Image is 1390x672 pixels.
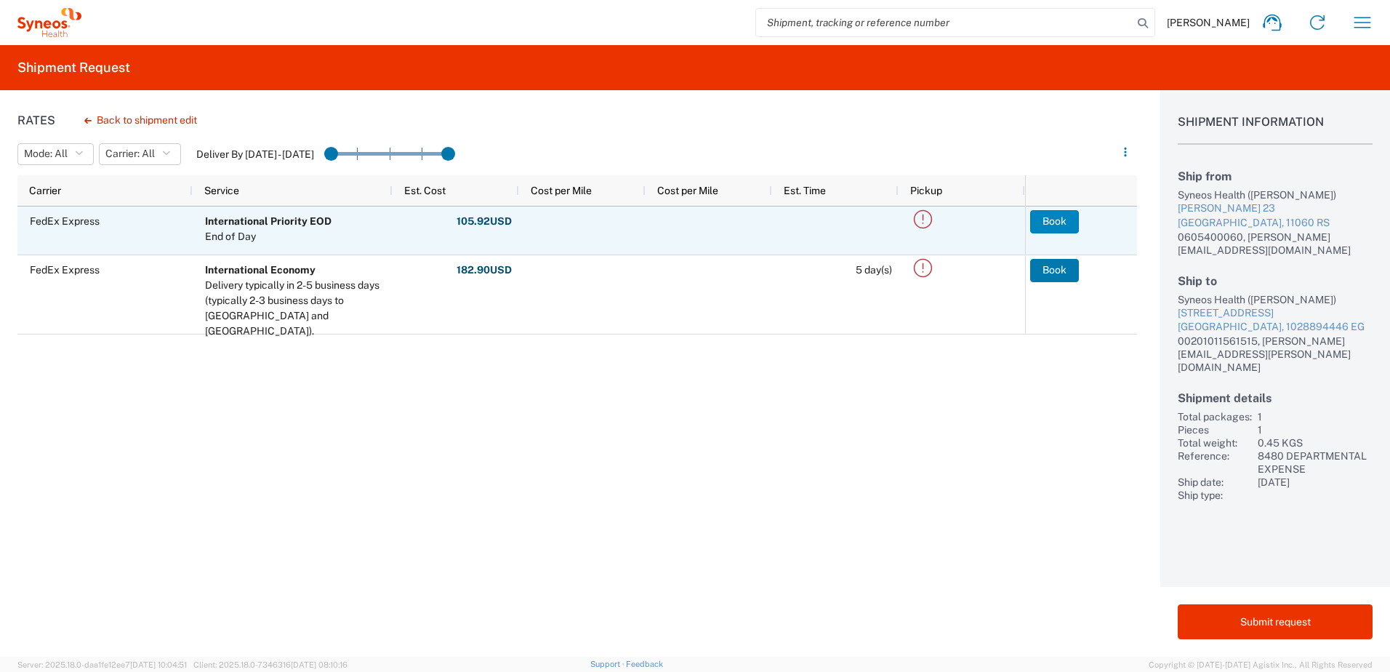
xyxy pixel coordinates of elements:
div: End of Day [205,229,332,244]
span: FedEx Express [30,215,100,227]
div: Ship type: [1178,489,1252,502]
div: Reference: [1178,449,1252,476]
div: 1 [1258,410,1373,423]
div: 0.45 KGS [1258,436,1373,449]
div: [GEOGRAPHIC_DATA], 11060 RS [1178,216,1373,231]
h1: Shipment Information [1178,115,1373,145]
span: [PERSON_NAME] [1167,16,1250,29]
h2: Ship from [1178,169,1373,183]
div: Total weight: [1178,436,1252,449]
div: [STREET_ADDRESS] [1178,306,1373,321]
h2: Shipment Request [17,59,130,76]
span: FedEx Express [30,264,100,276]
span: Server: 2025.18.0-daa1fe12ee7 [17,660,187,669]
strong: 105.92 USD [457,215,512,228]
span: Est. Time [784,185,826,196]
span: Carrier: All [105,147,155,161]
label: Deliver By [DATE] - [DATE] [196,148,314,161]
div: 0605400060, [PERSON_NAME][EMAIL_ADDRESS][DOMAIN_NAME] [1178,231,1373,257]
h1: Rates [17,113,55,127]
button: Carrier: All [99,143,181,165]
span: Carrier [29,185,61,196]
span: Mode: All [24,147,68,161]
div: Syneos Health ([PERSON_NAME]) [1178,188,1373,201]
button: Book [1030,210,1079,233]
div: Delivery typically in 2-5 business days (typically 2-3 business days to Canada and Mexico). [205,278,386,339]
strong: 182.90 USD [457,263,512,277]
span: Client: 2025.18.0-7346316 [193,660,347,669]
a: [PERSON_NAME] 23[GEOGRAPHIC_DATA], 11060 RS [1178,201,1373,230]
button: Submit request [1178,604,1373,639]
button: 182.90USD [456,259,513,282]
div: [DATE] [1258,476,1373,489]
h2: Ship to [1178,274,1373,288]
a: [STREET_ADDRESS][GEOGRAPHIC_DATA], 1028894446 EG [1178,306,1373,335]
div: Syneos Health ([PERSON_NAME]) [1178,293,1373,306]
b: International Priority EOD [205,215,332,227]
a: Feedback [626,660,663,668]
div: Pieces [1178,423,1252,436]
div: [GEOGRAPHIC_DATA], 1028894446 EG [1178,320,1373,335]
div: 00201011561515, [PERSON_NAME][EMAIL_ADDRESS][PERSON_NAME][DOMAIN_NAME] [1178,335,1373,374]
div: Ship date: [1178,476,1252,489]
div: 1 [1258,423,1373,436]
span: Est. Cost [404,185,446,196]
span: Pickup [910,185,942,196]
h2: Shipment details [1178,391,1373,405]
span: Cost per Mile [531,185,592,196]
button: Mode: All [17,143,94,165]
span: Cost per Mile [657,185,718,196]
span: 5 day(s) [856,264,892,276]
button: Book [1030,259,1079,282]
button: 105.92USD [456,210,513,233]
span: Copyright © [DATE]-[DATE] Agistix Inc., All Rights Reserved [1149,658,1373,671]
div: 8480 DEPARTMENTAL EXPENSE [1258,449,1373,476]
button: Back to shipment edit [73,108,209,133]
input: Shipment, tracking or reference number [756,9,1133,36]
span: [DATE] 08:10:16 [291,660,347,669]
div: [PERSON_NAME] 23 [1178,201,1373,216]
span: [DATE] 10:04:51 [130,660,187,669]
span: Service [204,185,239,196]
a: Support [590,660,627,668]
div: Total packages: [1178,410,1252,423]
b: International Economy [205,264,316,276]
